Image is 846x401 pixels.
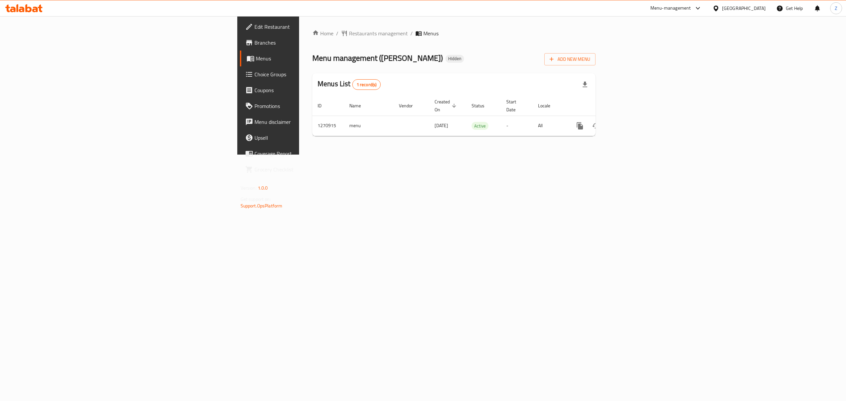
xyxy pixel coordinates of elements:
a: Menus [240,51,379,66]
a: Menu disclaimer [240,114,379,130]
a: Grocery Checklist [240,162,379,177]
span: 1 record(s) [353,82,381,88]
span: Vendor [399,102,421,110]
span: Active [472,122,488,130]
td: - [501,116,533,136]
li: / [410,29,413,37]
span: Menus [256,55,373,62]
span: [DATE] [435,121,448,130]
span: ID [318,102,330,110]
span: 1.0.0 [258,184,268,192]
span: Add New Menu [550,55,590,63]
span: Get support on: [241,195,271,203]
button: more [572,118,588,134]
button: Change Status [588,118,604,134]
div: Hidden [445,55,464,63]
span: Coverage Report [254,150,373,158]
a: Branches [240,35,379,51]
span: Created On [435,98,458,114]
table: enhanced table [312,96,641,136]
span: Coupons [254,86,373,94]
div: [GEOGRAPHIC_DATA] [722,5,766,12]
span: Start Date [506,98,525,114]
a: Support.OpsPlatform [241,201,283,210]
span: Grocery Checklist [254,165,373,173]
a: Choice Groups [240,66,379,82]
div: Export file [577,77,593,92]
span: Version: [241,184,257,192]
div: Total records count [352,79,381,90]
a: Coupons [240,82,379,98]
span: Menu disclaimer [254,118,373,126]
span: Branches [254,39,373,47]
a: Promotions [240,98,379,114]
a: Edit Restaurant [240,19,379,35]
span: Name [349,102,369,110]
span: Hidden [445,56,464,61]
span: Z [835,5,837,12]
span: Menus [423,29,439,37]
nav: breadcrumb [312,29,596,37]
span: Choice Groups [254,70,373,78]
span: Promotions [254,102,373,110]
h2: Menus List [318,79,381,90]
a: Coverage Report [240,146,379,162]
span: Locale [538,102,559,110]
th: Actions [567,96,641,116]
td: All [533,116,567,136]
span: Edit Restaurant [254,23,373,31]
a: Upsell [240,130,379,146]
span: Status [472,102,493,110]
button: Add New Menu [544,53,596,65]
div: Menu-management [650,4,691,12]
span: Upsell [254,134,373,142]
